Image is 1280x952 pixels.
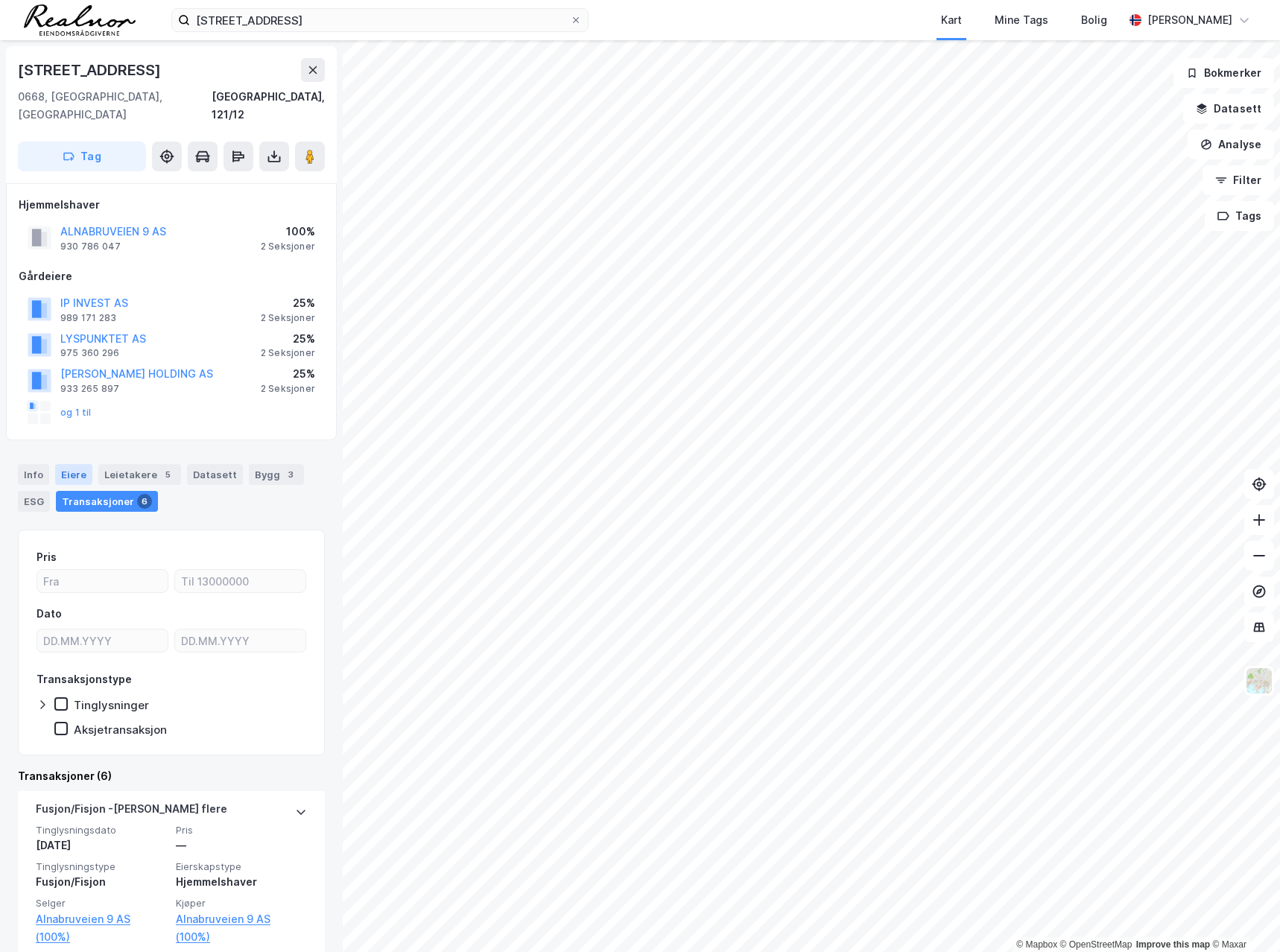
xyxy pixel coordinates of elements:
div: Tinglysninger [74,698,149,712]
button: Tags [1205,201,1274,231]
span: Tinglysningstype [36,860,167,873]
div: 933 265 897 [60,383,119,395]
div: 5 [160,467,175,482]
div: Fusjon/Fisjon [36,873,167,891]
a: OpenStreetMap [1060,939,1132,950]
div: Fusjon/Fisjon - [PERSON_NAME] flere [36,800,227,824]
div: Gårdeiere [19,267,324,285]
div: Info [18,464,49,485]
div: Hjemmelshaver [19,196,324,214]
span: Pris [176,824,307,837]
img: realnor-logo.934646d98de889bb5806.png [24,4,136,36]
img: Z [1245,667,1273,695]
button: Tag [18,142,146,171]
div: ESG [18,491,50,512]
div: 25% [261,294,315,312]
a: Alnabruveien 9 AS (100%) [176,910,307,946]
div: 975 360 296 [60,347,119,359]
div: 100% [261,223,315,241]
button: Datasett [1183,94,1274,124]
div: Pris [37,548,57,566]
div: Datasett [187,464,243,485]
div: [DATE] [36,837,167,854]
div: Kart [941,11,962,29]
div: [STREET_ADDRESS] [18,58,164,82]
input: DD.MM.YYYY [37,629,168,652]
div: 0668, [GEOGRAPHIC_DATA], [GEOGRAPHIC_DATA] [18,88,212,124]
a: Improve this map [1136,939,1210,950]
span: Tinglysningsdato [36,824,167,837]
div: Transaksjonstype [37,670,132,688]
input: Fra [37,570,168,592]
span: Selger [36,897,167,910]
div: Transaksjoner [56,491,158,512]
div: Eiere [55,464,92,485]
button: Bokmerker [1173,58,1274,88]
input: DD.MM.YYYY [175,629,305,652]
div: 25% [261,365,315,383]
a: Alnabruveien 9 AS (100%) [36,910,167,946]
div: Transaksjoner (6) [18,767,325,785]
div: Dato [37,605,62,623]
span: Eierskapstype [176,860,307,873]
div: [GEOGRAPHIC_DATA], 121/12 [212,88,325,124]
div: 25% [261,330,315,348]
div: Bygg [249,464,304,485]
div: 2 Seksjoner [261,383,315,395]
div: 989 171 283 [60,312,116,324]
div: [PERSON_NAME] [1147,11,1232,29]
div: 2 Seksjoner [261,241,315,253]
div: 930 786 047 [60,241,121,253]
input: Søk på adresse, matrikkel, gårdeiere, leietakere eller personer [190,9,570,31]
button: Analyse [1188,130,1274,159]
div: Aksjetransaksjon [74,723,167,737]
div: Kontrollprogram for chat [1205,880,1280,952]
iframe: Chat Widget [1205,880,1280,952]
div: 2 Seksjoner [261,312,315,324]
div: 3 [283,467,298,482]
div: 2 Seksjoner [261,347,315,359]
div: Mine Tags [995,11,1048,29]
div: Hjemmelshaver [176,873,307,891]
div: 6 [137,494,152,509]
div: Bolig [1081,11,1107,29]
div: — [176,837,307,854]
button: Filter [1203,165,1274,195]
div: Leietakere [98,464,181,485]
input: Til 13000000 [175,570,305,592]
span: Kjøper [176,897,307,910]
a: Mapbox [1016,939,1057,950]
